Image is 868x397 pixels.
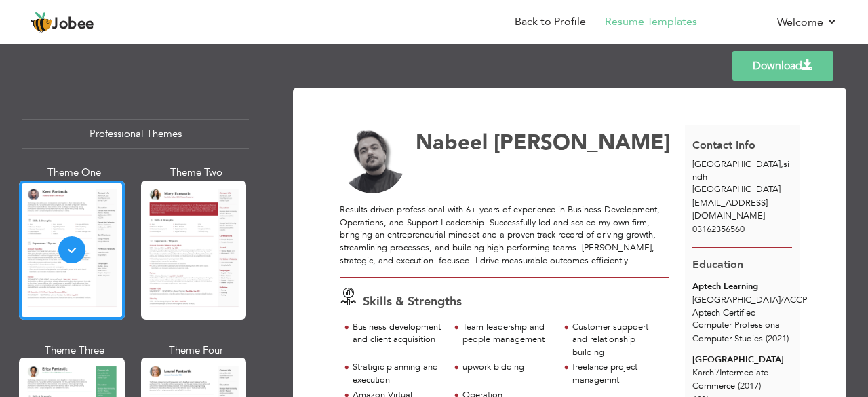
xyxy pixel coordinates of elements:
[685,158,800,196] div: sindh
[462,321,551,346] div: Team leadership and people management
[738,380,761,392] span: (2017)
[735,10,757,32] img: Profile Img
[692,366,768,379] span: Karchi Intermediate
[692,223,745,235] span: 03162356560
[22,119,249,149] div: Professional Themes
[605,14,697,30] a: Resume Templates
[692,158,781,170] span: [GEOGRAPHIC_DATA]
[692,380,735,392] span: Commerce
[766,333,789,345] span: (2021)
[692,138,755,153] span: Contact Info
[692,333,763,345] span: Computer Studies
[353,361,441,386] div: Stratigic planning and execution
[416,128,488,157] span: Nabeel
[363,293,462,310] span: Skills & Strengths
[692,197,768,222] span: [EMAIL_ADDRESS][DOMAIN_NAME]
[572,361,661,386] div: freelance project managemnt
[781,294,784,306] span: /
[716,366,719,379] span: /
[144,166,250,180] div: Theme Two
[777,14,837,31] a: Welcome
[494,128,670,157] span: [PERSON_NAME]
[462,361,551,374] div: upwork bidding
[572,321,661,359] div: Customer suppoert and relationship building
[353,321,441,346] div: Business development and client acquisition
[340,128,406,194] img: No image
[692,183,781,195] span: [GEOGRAPHIC_DATA]
[31,12,94,33] a: Jobee
[52,17,94,32] span: Jobee
[692,354,792,366] div: [GEOGRAPHIC_DATA]
[22,343,127,358] div: Theme Three
[144,343,250,358] div: Theme Four
[515,14,586,30] a: Back to Profile
[732,51,833,81] a: Download
[781,158,783,170] span: ,
[31,12,52,33] img: jobee.io
[692,280,792,293] div: Aptech Learning
[692,257,743,272] span: Education
[22,166,127,180] div: Theme One
[340,204,669,267] div: Results-driven professional with 6+ years of experience in Business Development, Operations, and ...
[692,294,807,331] span: [GEOGRAPHIC_DATA] ACCP Aptech Certified Computer Professional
